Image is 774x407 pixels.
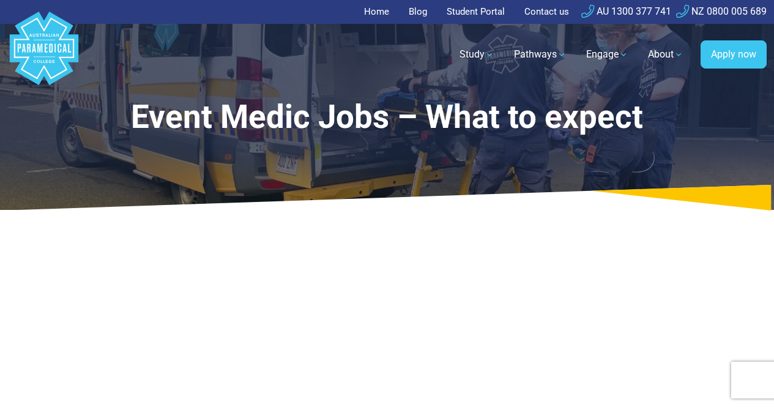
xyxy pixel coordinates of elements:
[581,6,671,17] a: AU 1300 377 741
[579,37,636,72] a: Engage
[102,98,672,136] h1: Event Medic Jobs – What to expect
[7,24,81,86] a: Australian Paramedical College
[507,37,574,72] a: Pathways
[676,6,767,17] a: NZ 0800 005 689
[452,37,502,72] a: Study
[641,37,691,72] a: About
[701,40,767,69] a: Apply now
